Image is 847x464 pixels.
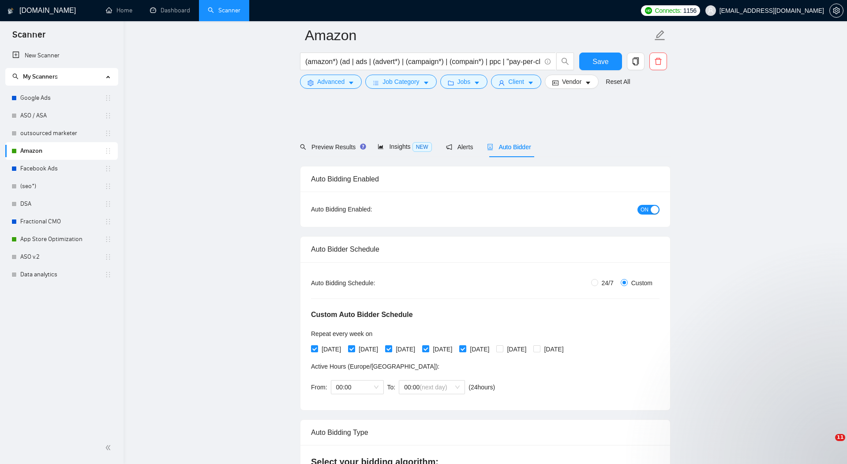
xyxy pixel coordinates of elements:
[487,143,531,151] span: Auto Bidder
[5,266,118,283] li: Data analytics
[650,57,667,65] span: delete
[105,271,112,278] span: holder
[336,381,379,394] span: 00:00
[348,79,354,86] span: caret-down
[20,89,105,107] a: Google Ads
[105,200,112,207] span: holder
[592,56,608,67] span: Save
[440,75,488,89] button: folderJobscaret-down
[404,381,460,394] span: 00:00
[105,253,112,260] span: holder
[20,195,105,213] a: DSA
[835,434,845,441] span: 11
[365,75,436,89] button: barsJob Categorycaret-down
[23,73,58,80] span: My Scanners
[378,143,384,150] span: area-chart
[817,434,838,455] iframe: Intercom live chat
[12,47,111,64] a: New Scanner
[491,75,541,89] button: userClientcaret-down
[474,79,480,86] span: caret-down
[105,236,112,243] span: holder
[420,384,447,391] span: (next day)
[311,237,660,262] div: Auto Bidder Schedule
[208,7,240,14] a: searchScanner
[7,4,14,18] img: logo
[359,143,367,151] div: Tooltip anchor
[655,6,681,15] span: Connects:
[317,77,345,87] span: Advanced
[300,144,306,150] span: search
[300,75,362,89] button: settingAdvancedcaret-down
[20,248,105,266] a: ASO v.2
[466,344,493,354] span: [DATE]
[300,143,364,151] span: Preview Results
[5,177,118,195] li: (seo*)
[628,278,656,288] span: Custom
[20,213,105,230] a: Fractional CMO
[150,7,190,14] a: dashboardDashboard
[627,57,644,65] span: copy
[106,7,132,14] a: homeHome
[5,47,118,64] li: New Scanner
[545,75,599,89] button: idcardVendorcaret-down
[557,57,573,65] span: search
[382,77,419,87] span: Job Category
[708,8,714,14] span: user
[305,56,541,67] input: Search Freelance Jobs...
[105,183,112,190] span: holder
[446,144,452,150] span: notification
[562,77,581,87] span: Vendor
[20,107,105,124] a: ASO / ASA
[20,177,105,195] a: (seo*)
[468,384,495,391] span: ( 24 hours)
[105,130,112,137] span: holder
[412,142,432,152] span: NEW
[429,344,456,354] span: [DATE]
[5,89,118,107] li: Google Ads
[105,94,112,102] span: holder
[552,79,558,86] span: idcard
[20,230,105,248] a: App Store Optimization
[649,53,667,70] button: delete
[5,160,118,177] li: Facebook Ads
[487,144,493,150] span: robot
[12,73,19,79] span: search
[829,7,843,14] a: setting
[311,384,327,391] span: From:
[556,53,574,70] button: search
[20,124,105,142] a: outsourced marketer
[392,344,419,354] span: [DATE]
[105,165,112,172] span: holder
[585,79,591,86] span: caret-down
[545,59,551,64] span: info-circle
[5,230,118,248] li: App Store Optimization
[12,73,58,80] span: My Scanners
[579,53,622,70] button: Save
[641,205,648,215] span: ON
[598,278,617,288] span: 24/7
[5,28,52,47] span: Scanner
[311,166,660,192] div: Auto Bidding Enabled
[105,147,112,155] span: holder
[378,143,431,150] span: Insights
[5,142,118,160] li: Amazon
[683,6,697,15] span: 1156
[829,4,843,18] button: setting
[508,77,524,87] span: Client
[305,24,652,46] input: Scanner name...
[645,7,652,14] img: upwork-logo.png
[627,53,645,70] button: copy
[457,77,471,87] span: Jobs
[373,79,379,86] span: bars
[503,344,530,354] span: [DATE]
[105,112,112,119] span: holder
[105,443,114,452] span: double-left
[423,79,429,86] span: caret-down
[311,309,413,320] h5: Custom Auto Bidder Schedule
[5,195,118,213] li: DSA
[830,7,843,14] span: setting
[311,420,660,445] div: Auto Bidding Type
[528,79,534,86] span: caret-down
[5,213,118,230] li: Fractional CMO
[540,344,567,354] span: [DATE]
